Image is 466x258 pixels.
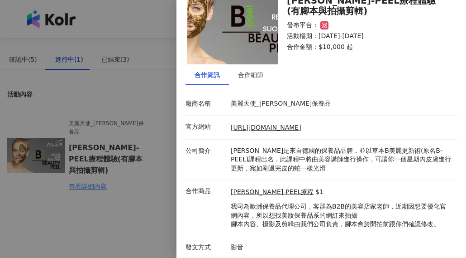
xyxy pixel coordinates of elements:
[185,99,226,108] p: 廠商名稱
[231,146,452,173] p: [PERSON_NAME]是來自德國的保養品品牌，並以草本B美麗更新術(原名B-PEEL)課程出名，此課程中將由美容講師進行操作，可讓你一個星期內皮膚進行更新，宛如剛退完皮的蛇一樣光滑
[287,32,446,41] p: 活動檔期：[DATE]-[DATE]
[238,70,263,80] div: 合作細節
[231,99,452,108] p: 美麗天使_[PERSON_NAME]保養品
[287,43,446,52] p: 合作金額： $10,000 起
[231,188,314,197] a: [PERSON_NAME]-PEEL療程
[231,124,301,131] a: [URL][DOMAIN_NAME]
[195,70,220,80] div: 合作資訊
[185,146,226,156] p: 公司簡介
[315,188,323,197] p: $1
[231,243,452,252] p: 影音
[287,21,319,30] p: 發布平台：
[185,243,226,252] p: 發文方式
[231,202,452,229] p: 我司為歐洲保養品代理公司，客群為B2B的美容店家老師，近期因想要優化官網內容，所以想找美妝保養品系的網紅來拍攝 腳本內容、攝影及剪輯由我們公司負責，腳本會於開拍前跟你們確認修改。
[185,187,226,196] p: 合作商品
[185,122,226,131] p: 官方網站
